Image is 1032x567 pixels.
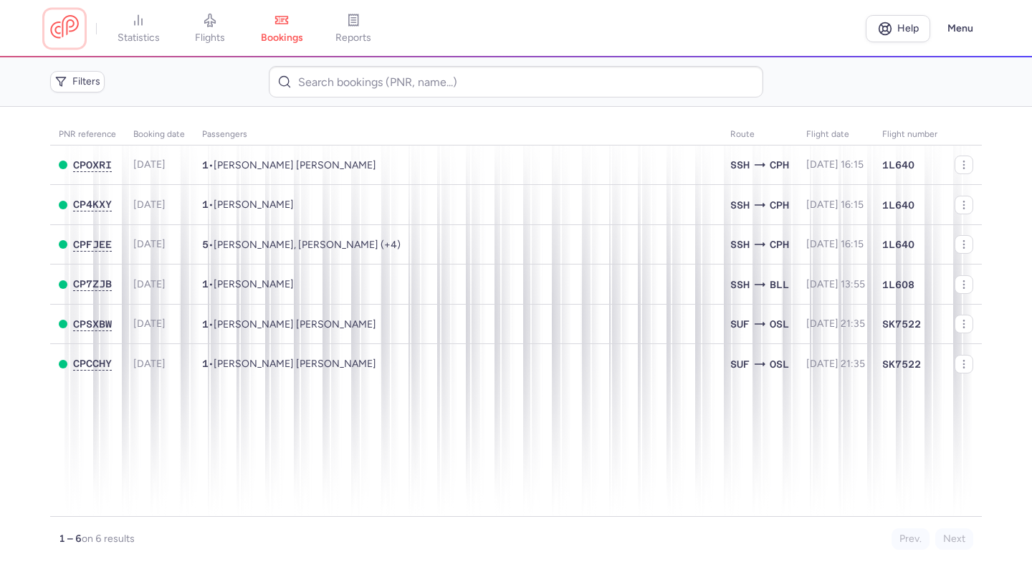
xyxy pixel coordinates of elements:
span: SK7522 [882,357,921,371]
a: Help [866,15,930,42]
span: flights [195,32,225,44]
span: SSH [730,237,750,252]
button: Menu [939,15,982,42]
span: 1L640 [882,237,914,252]
span: • [202,358,376,370]
span: CPFJEE [73,239,112,250]
a: statistics [102,13,174,44]
span: Help [897,23,919,34]
a: CitizenPlane red outlined logo [50,15,79,42]
span: SUF [730,316,750,332]
span: [DATE] [133,238,166,250]
span: reports [335,32,371,44]
span: • [202,318,376,330]
span: [DATE] 21:35 [806,358,865,370]
strong: 1 – 6 [59,533,82,545]
span: [DATE] 21:35 [806,318,865,330]
span: Yousif Omar Sulaiman SULAIMAN [214,358,376,370]
input: Search bookings (PNR, name...) [269,66,763,97]
span: • [202,278,294,290]
button: CPSXBW [73,318,112,330]
th: Flight number [874,124,946,146]
span: 1L608 [882,277,914,292]
span: SSH [730,157,750,173]
span: CPCCHY [73,358,112,369]
th: Passengers [193,124,722,146]
span: 1 [202,318,209,330]
span: SUF [730,356,750,372]
span: Mohammed IBRAHIM [214,278,294,290]
span: Kayed ABDULRAZEK [214,199,294,211]
span: CP4KXY [73,199,112,210]
span: Sebastian Hans Erik SANDBERG [214,318,376,330]
span: OSL [770,356,789,372]
span: [DATE] [133,158,166,171]
span: CPH [770,237,789,252]
span: SK7522 [882,317,921,331]
span: 5 [202,239,209,250]
a: reports [317,13,389,44]
span: [DATE] [133,318,166,330]
th: PNR reference [50,124,125,146]
span: 1L640 [882,158,914,172]
button: CPOXRI [73,159,112,171]
span: [DATE] 16:15 [806,158,864,171]
span: statistics [118,32,160,44]
span: Filters [72,76,100,87]
span: CPH [770,157,789,173]
th: Route [722,124,798,146]
button: Prev. [892,528,930,550]
span: 1L640 [882,198,914,212]
a: bookings [246,13,317,44]
span: Maya SAFLO, Rania ZAGHAL, Mohamad SAFLO, Ahmad SAFLO, Haya SAFLO, Yousr SAFLO [214,239,401,251]
span: [DATE] 16:15 [806,238,864,250]
button: CPCCHY [73,358,112,370]
span: on 6 results [82,533,135,545]
span: 1 [202,199,209,210]
span: SSH [730,277,750,292]
th: Booking date [125,124,193,146]
span: 1 [202,278,209,290]
span: 1 [202,159,209,171]
span: BLL [770,277,789,292]
span: Ahmed Mohamed Ibrahim ALMAS [214,159,376,171]
span: • [202,159,376,171]
button: CP4KXY [73,199,112,211]
span: [DATE] [133,278,166,290]
span: SSH [730,197,750,213]
span: • [202,199,294,211]
button: Filters [50,71,105,92]
span: 1 [202,358,209,369]
span: [DATE] [133,358,166,370]
a: flights [174,13,246,44]
button: CP7ZJB [73,278,112,290]
span: [DATE] [133,199,166,211]
span: bookings [261,32,303,44]
th: flight date [798,124,874,146]
span: [DATE] 16:15 [806,199,864,211]
span: • [202,239,401,251]
span: OSL [770,316,789,332]
button: CPFJEE [73,239,112,251]
button: Next [935,528,973,550]
span: [DATE] 13:55 [806,278,865,290]
span: CPH [770,197,789,213]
